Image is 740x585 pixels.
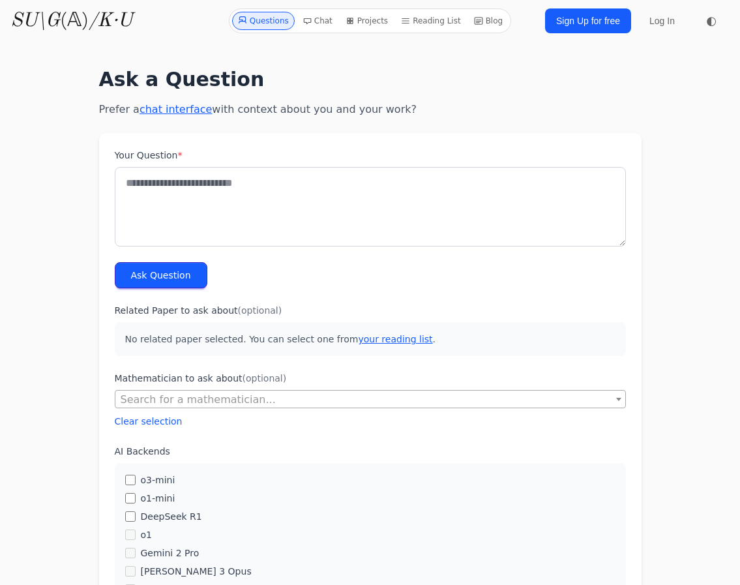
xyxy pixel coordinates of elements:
[340,12,393,30] a: Projects
[396,12,466,30] a: Reading List
[121,393,276,406] span: Search for a mathematician...
[115,445,626,458] label: AI Backends
[115,415,183,428] button: Clear selection
[141,492,175,505] label: o1-mini
[10,11,60,31] i: SU\G
[238,305,282,316] span: (optional)
[545,8,631,33] a: Sign Up for free
[642,9,683,33] a: Log In
[141,510,202,523] label: DeepSeek R1
[141,547,200,560] label: Gemini 2 Pro
[243,373,287,383] span: (optional)
[115,391,625,409] span: Search for a mathematician...
[115,372,626,385] label: Mathematician to ask about
[99,68,642,91] h1: Ask a Question
[141,473,175,487] label: o3-mini
[115,390,626,408] span: Search for a mathematician...
[115,322,626,356] p: No related paper selected. You can select one from .
[115,149,626,162] label: Your Question
[115,262,207,288] button: Ask Question
[698,8,724,34] button: ◐
[115,304,626,317] label: Related Paper to ask about
[297,12,338,30] a: Chat
[89,11,132,31] i: /K·U
[706,15,717,27] span: ◐
[358,334,432,344] a: your reading list
[10,9,132,33] a: SU\G(𝔸)/K·U
[140,103,212,115] a: chat interface
[141,565,252,578] label: [PERSON_NAME] 3 Opus
[141,528,152,541] label: o1
[99,102,642,117] p: Prefer a with context about you and your work?
[469,12,509,30] a: Blog
[232,12,295,30] a: Questions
